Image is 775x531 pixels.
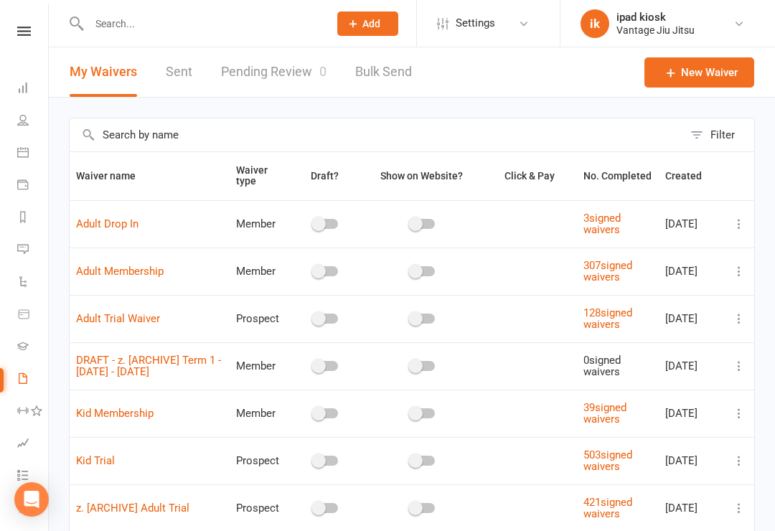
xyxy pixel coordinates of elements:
span: Click & Pay [504,170,555,182]
td: Prospect [230,437,291,484]
span: Created [665,170,718,182]
button: Filter [683,118,754,151]
a: 421signed waivers [583,496,632,521]
td: Member [230,248,291,295]
a: Assessments [17,428,50,461]
td: [DATE] [659,295,724,342]
span: Settings [456,7,495,39]
td: Member [230,200,291,248]
button: Click & Pay [492,167,570,184]
button: Waiver name [76,167,151,184]
div: Filter [710,126,735,144]
a: Payments [17,170,50,202]
button: My Waivers [70,47,137,97]
a: 128signed waivers [583,306,632,332]
a: Adult Membership [76,265,164,278]
td: Member [230,342,291,390]
div: ipad kiosk [616,11,695,24]
a: DRAFT - z. [ARCHIVE] Term 1 - [DATE] - [DATE] [76,354,221,379]
input: Search by name [70,118,683,151]
a: Kid Trial [76,454,115,467]
span: 0 signed waivers [583,354,621,379]
button: Draft? [298,167,354,184]
td: [DATE] [659,437,724,484]
input: Search... [85,14,319,34]
div: Vantage Jiu Jitsu [616,24,695,37]
a: Product Sales [17,299,50,332]
span: Show on Website? [380,170,463,182]
a: Sent [166,47,192,97]
a: Adult Drop In [76,217,138,230]
td: Member [230,390,291,437]
a: 503signed waivers [583,448,632,474]
button: Show on Website? [367,167,479,184]
a: Reports [17,202,50,235]
td: Prospect [230,295,291,342]
td: [DATE] [659,342,724,390]
button: Add [337,11,398,36]
span: Draft? [311,170,339,182]
th: No. Completed [577,152,659,200]
div: ik [581,9,609,38]
a: Adult Trial Waiver [76,312,160,325]
th: Waiver type [230,152,291,200]
button: Created [665,167,718,184]
a: People [17,105,50,138]
a: New Waiver [644,57,754,88]
a: Pending Review0 [221,47,327,97]
a: 307signed waivers [583,259,632,284]
a: z. [ARCHIVE] Adult Trial [76,502,189,514]
td: [DATE] [659,248,724,295]
a: 3signed waivers [583,212,621,237]
td: [DATE] [659,200,724,248]
a: Bulk Send [355,47,412,97]
a: Dashboard [17,73,50,105]
td: [DATE] [659,390,724,437]
span: Waiver name [76,170,151,182]
span: Add [362,18,380,29]
a: Kid Membership [76,407,154,420]
a: Calendar [17,138,50,170]
span: 0 [319,64,327,79]
a: 39signed waivers [583,401,626,426]
div: Open Intercom Messenger [14,482,49,517]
